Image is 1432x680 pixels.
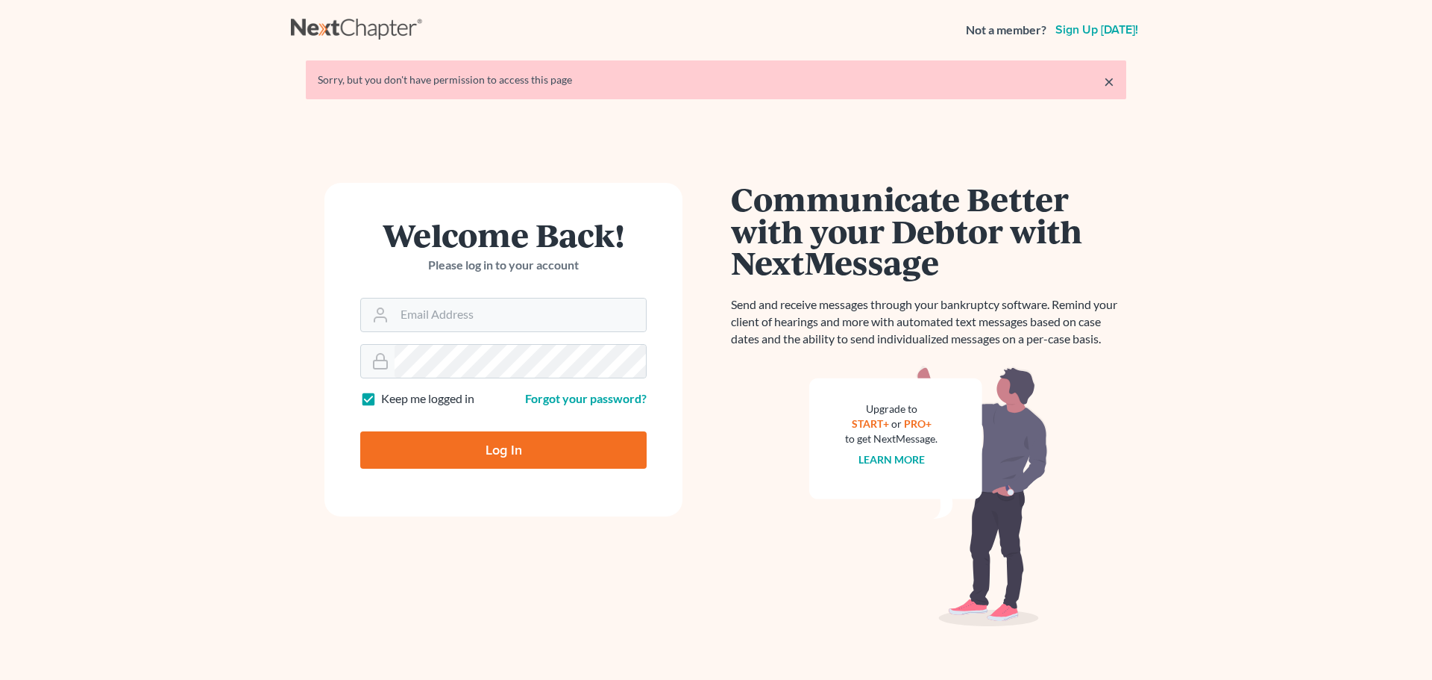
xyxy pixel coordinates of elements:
span: or [891,417,902,430]
h1: Welcome Back! [360,219,647,251]
p: Send and receive messages through your bankruptcy software. Remind your client of hearings and mo... [731,296,1126,348]
div: to get NextMessage. [845,431,938,446]
a: Forgot your password? [525,391,647,405]
a: START+ [852,417,889,430]
input: Email Address [395,299,646,331]
div: Upgrade to [845,402,938,417]
div: Sorry, but you don't have permission to access this page [318,72,1114,87]
input: Log In [360,431,647,469]
a: PRO+ [904,417,932,430]
strong: Not a member? [966,22,1046,39]
h1: Communicate Better with your Debtor with NextMessage [731,183,1126,278]
a: Learn more [858,453,925,466]
a: × [1104,72,1114,90]
p: Please log in to your account [360,257,647,274]
a: Sign up [DATE]! [1052,24,1141,36]
img: nextmessage_bg-59042aed3d76b12b5cd301f8e5b87938c9018125f34e5fa2b7a6b67550977c72.svg [809,366,1048,627]
label: Keep me logged in [381,390,474,408]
